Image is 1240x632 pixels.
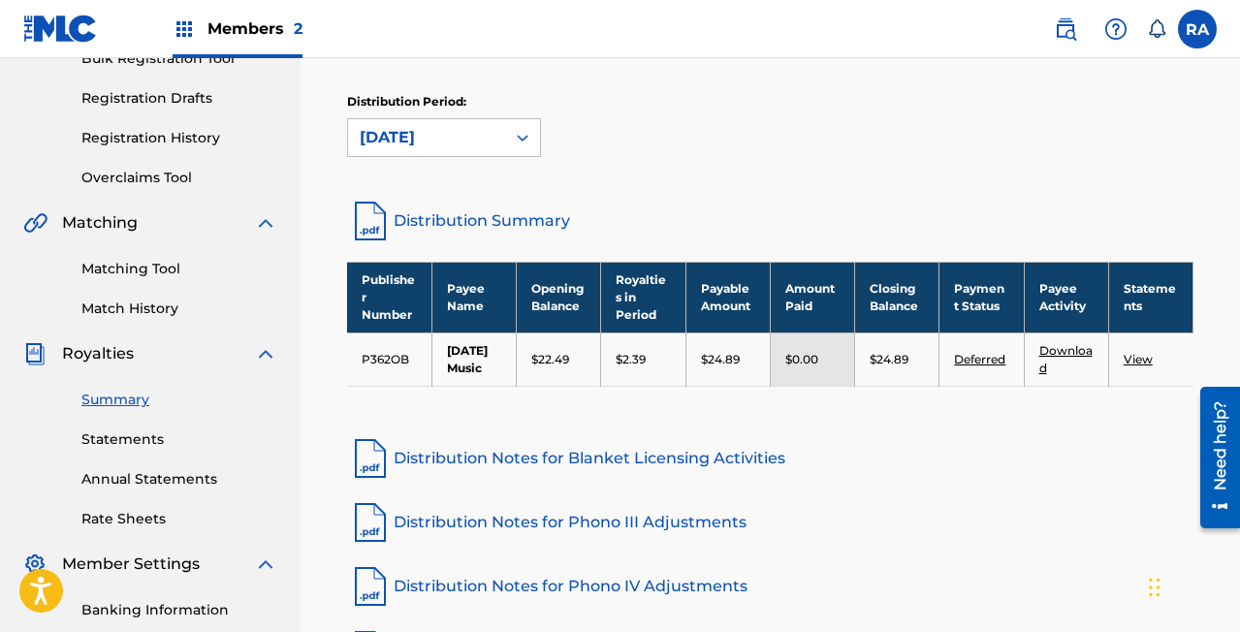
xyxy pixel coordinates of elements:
a: Distribution Notes for Phono III Adjustments [347,499,1193,546]
img: pdf [347,499,394,546]
img: pdf [347,435,394,482]
th: Amount Paid [770,262,854,332]
div: [DATE] [360,126,493,149]
iframe: Chat Widget [1143,539,1240,632]
td: [DATE] Music [431,332,516,386]
div: Notifications [1147,19,1166,39]
a: Registration Drafts [81,88,277,109]
p: Distribution Period: [347,93,541,111]
p: $0.00 [785,351,818,368]
th: Payee Name [431,262,516,332]
a: Distribution Summary [347,198,1193,244]
a: Public Search [1046,10,1085,48]
a: Match History [81,299,277,319]
img: Top Rightsholders [173,17,196,41]
a: Matching Tool [81,259,277,279]
span: Members [207,17,302,40]
a: Distribution Notes for Blanket Licensing Activities [347,435,1193,482]
span: 2 [294,19,302,38]
th: Payable Amount [685,262,770,332]
div: Help [1097,10,1135,48]
img: MLC Logo [23,15,98,43]
a: Annual Statements [81,469,277,490]
th: Payee Activity [1024,262,1108,332]
th: Statements [1108,262,1192,332]
img: search [1054,17,1077,41]
a: Banking Information [81,600,277,620]
div: Drag [1149,558,1161,616]
a: View [1124,352,1153,366]
span: Royalties [62,342,134,365]
div: User Menu [1178,10,1217,48]
a: Overclaims Tool [81,168,277,188]
p: $22.49 [531,351,569,368]
p: $24.89 [701,351,740,368]
img: expand [254,553,277,576]
img: distribution-summary-pdf [347,198,394,244]
span: Matching [62,211,138,235]
a: Download [1039,343,1093,375]
th: Publisher Number [347,262,431,332]
th: Closing Balance [855,262,939,332]
img: expand [254,342,277,365]
a: Bulk Registration Tool [81,48,277,69]
p: $24.89 [870,351,908,368]
img: expand [254,211,277,235]
th: Royalties in Period [601,262,685,332]
a: Registration History [81,128,277,148]
img: Matching [23,211,48,235]
p: $2.39 [616,351,646,368]
a: Deferred [954,352,1005,366]
th: Opening Balance [517,262,601,332]
a: Rate Sheets [81,509,277,529]
img: Member Settings [23,553,47,576]
iframe: Resource Center [1186,377,1240,537]
span: Member Settings [62,553,200,576]
th: Payment Status [939,262,1024,332]
a: Summary [81,390,277,410]
img: pdf [347,563,394,610]
img: Royalties [23,342,47,365]
a: Distribution Notes for Phono IV Adjustments [347,563,1193,610]
img: help [1104,17,1128,41]
td: P362OB [347,332,431,386]
a: Statements [81,429,277,450]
